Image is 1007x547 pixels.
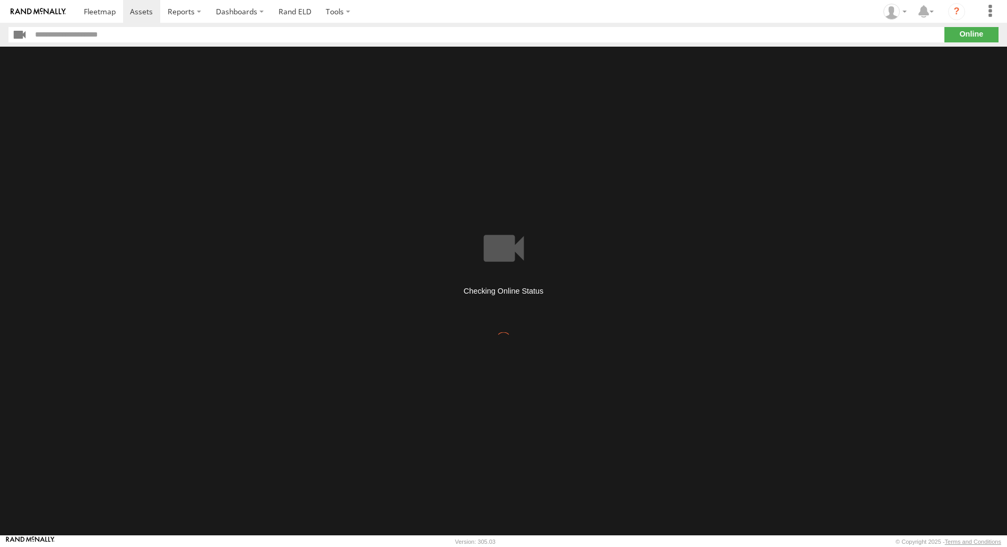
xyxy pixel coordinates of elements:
[11,8,66,15] img: rand-logo.svg
[948,3,965,20] i: ?
[880,4,910,20] div: Gene Roberts
[6,536,55,547] a: Visit our Website
[455,539,496,545] div: Version: 305.03
[945,539,1001,545] a: Terms and Conditions
[896,539,1001,545] div: © Copyright 2025 -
